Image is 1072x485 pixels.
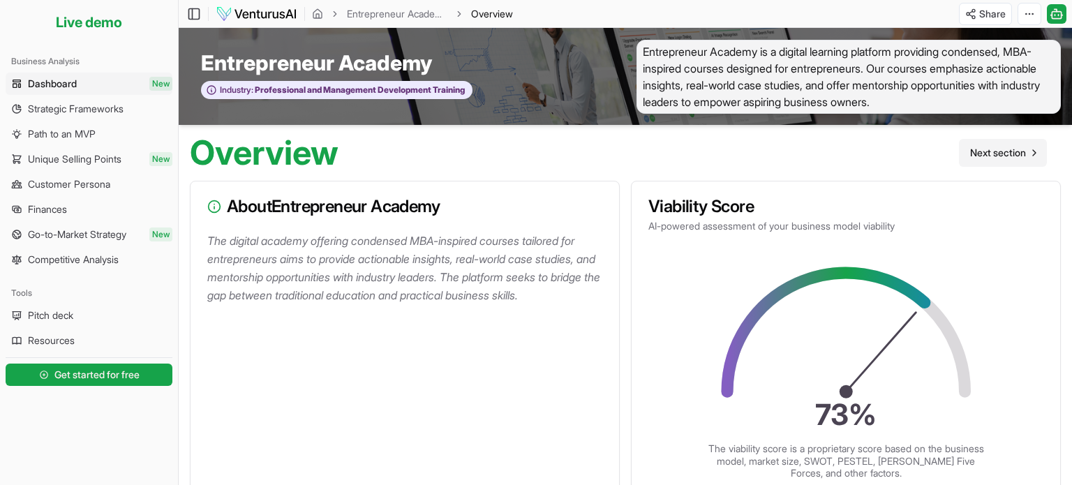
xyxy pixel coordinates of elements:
a: Competitive Analysis [6,248,172,271]
span: New [149,227,172,241]
img: logo [216,6,297,22]
span: Entrepreneur Academy is a digital learning platform providing condensed, MBA-inspired courses des... [636,40,1061,114]
span: Unique Selling Points [28,152,121,166]
a: Pitch deck [6,304,172,327]
span: New [149,152,172,166]
a: Resources [6,329,172,352]
span: Customer Persona [28,177,110,191]
button: Get started for free [6,364,172,386]
span: Share [979,7,1006,21]
p: The viability score is a proprietary score based on the business model, market size, SWOT, PESTEL... [706,442,985,479]
a: Customer Persona [6,173,172,195]
button: Industry:Professional and Management Development Training [201,81,472,100]
p: AI-powered assessment of your business model viability [648,219,1043,233]
div: Business Analysis [6,50,172,73]
p: The digital academy offering condensed MBA-inspired courses tailored for entrepreneurs aims to pr... [207,232,608,304]
nav: pagination [959,139,1047,167]
span: Next section [970,146,1026,160]
h3: About Entrepreneur Academy [207,198,602,215]
span: Competitive Analysis [28,253,119,267]
span: Professional and Management Development Training [253,84,465,96]
span: Path to an MVP [28,127,96,141]
span: Entrepreneur Academy [201,50,432,75]
span: Dashboard [28,77,77,91]
text: 73 % [815,397,877,432]
span: Resources [28,334,75,348]
span: Strategic Frameworks [28,102,124,116]
div: Tools [6,282,172,304]
span: Pitch deck [28,308,73,322]
a: Strategic Frameworks [6,98,172,120]
h3: Viability Score [648,198,1043,215]
span: Go-to-Market Strategy [28,227,126,241]
span: Overview [471,7,513,21]
span: Finances [28,202,67,216]
a: Get started for free [6,361,172,389]
a: Entrepreneur Academy [347,7,447,21]
a: Go to next page [959,139,1047,167]
span: New [149,77,172,91]
h1: Overview [190,136,338,170]
a: Unique Selling PointsNew [6,148,172,170]
nav: breadcrumb [312,7,513,21]
a: DashboardNew [6,73,172,95]
a: Finances [6,198,172,221]
a: Path to an MVP [6,123,172,145]
span: Get started for free [54,368,140,382]
a: Go-to-Market StrategyNew [6,223,172,246]
button: Share [959,3,1012,25]
span: Industry: [220,84,253,96]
